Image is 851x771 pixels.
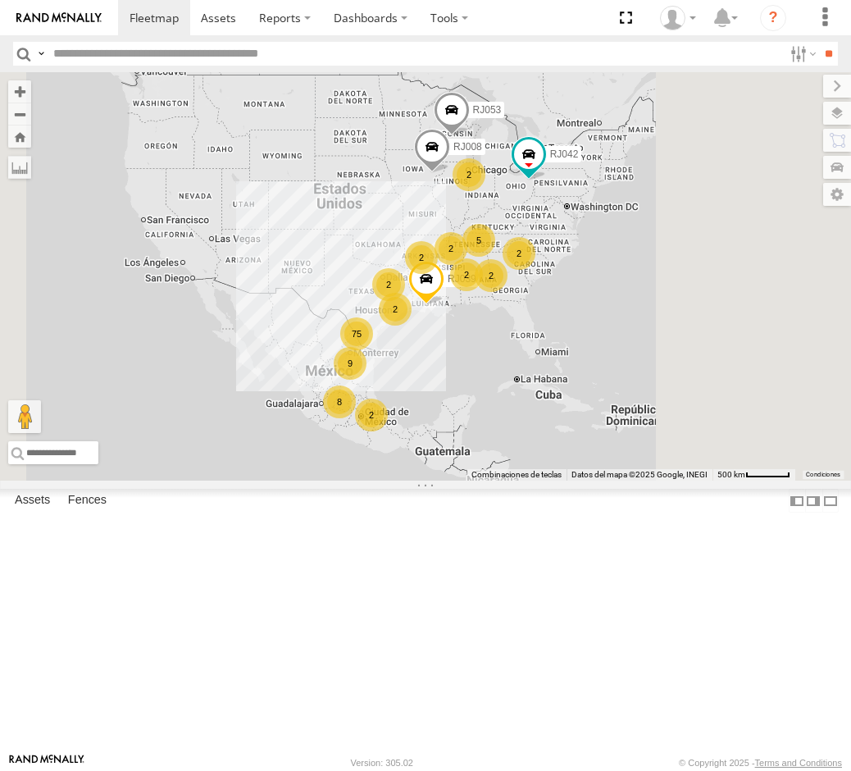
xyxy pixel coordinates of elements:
[435,232,467,265] div: 2
[822,489,839,513] label: Hide Summary Table
[8,125,31,148] button: Zoom Home
[16,12,102,24] img: rand-logo.svg
[453,158,485,191] div: 2
[712,469,795,481] button: Escala del mapa: 500 km por 51 píxeles
[471,469,562,481] button: Combinaciones de teclas
[8,103,31,125] button: Zoom out
[450,258,483,291] div: 2
[805,489,821,513] label: Dock Summary Table to the Right
[571,470,708,479] span: Datos del mapa ©2025 Google, INEGI
[9,755,84,771] a: Visit our Website
[8,400,41,433] button: Arrastra el hombrecito naranja al mapa para abrir Street View
[503,237,535,270] div: 2
[462,224,495,257] div: 5
[784,42,819,66] label: Search Filter Options
[355,399,388,431] div: 2
[34,42,48,66] label: Search Query
[473,104,502,116] span: RJ053
[760,5,786,31] i: ?
[789,489,805,513] label: Dock Summary Table to the Left
[717,470,745,479] span: 500 km
[823,183,851,206] label: Map Settings
[453,141,482,153] span: RJ008
[654,6,702,30] div: Josue Jimenez
[679,758,842,768] div: © Copyright 2025 -
[60,490,115,513] label: Fences
[7,490,58,513] label: Assets
[475,259,507,292] div: 2
[550,148,579,160] span: RJ042
[8,80,31,103] button: Zoom in
[806,472,840,478] a: Condiciones
[8,156,31,179] label: Measure
[334,347,366,380] div: 9
[405,241,438,274] div: 2
[379,293,412,326] div: 2
[755,758,842,768] a: Terms and Conditions
[448,273,476,285] span: RJ039
[323,385,356,418] div: 8
[340,317,373,350] div: 75
[372,268,405,301] div: 2
[351,758,413,768] div: Version: 305.02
